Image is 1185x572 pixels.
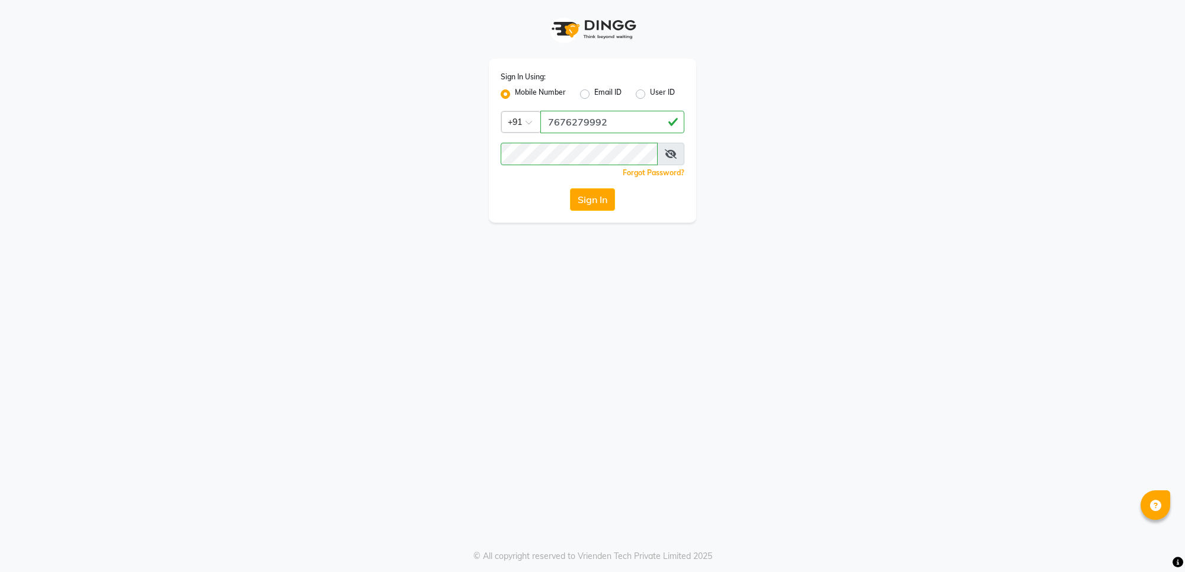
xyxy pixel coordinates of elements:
[545,12,640,47] img: logo1.svg
[540,111,684,133] input: Username
[623,168,684,177] a: Forgot Password?
[515,87,566,101] label: Mobile Number
[594,87,622,101] label: Email ID
[501,72,546,82] label: Sign In Using:
[570,188,615,211] button: Sign In
[1135,525,1173,560] iframe: chat widget
[501,143,658,165] input: Username
[650,87,675,101] label: User ID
